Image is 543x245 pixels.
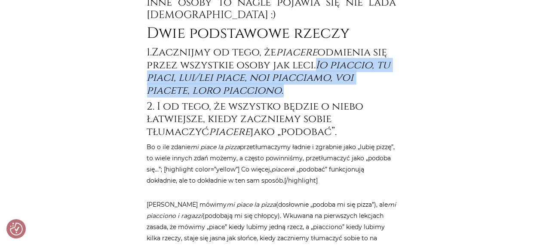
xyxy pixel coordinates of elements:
h3: 1.Zacznijmy od tego, że odmienia się przez wszystkie osoby jak leci. . [147,46,396,97]
em: mi piacciono i ragazzi [147,201,396,220]
em: mi piace la pizza [227,201,276,208]
em: mi piace la pizza [191,143,240,151]
img: Revisit consent button [10,223,23,236]
em: piacere [276,45,318,59]
em: piacere [209,125,251,139]
p: Bo o ile zdanie przetłumaczymy ładnie i zgrabnie jako „lubię pizzę”, to wiele innych zdań możemy,... [147,141,396,186]
button: Preferencje co do zgód [10,223,23,236]
em: Io piaccio, tu piaci, lui/lei piace, noi piacciamo, voi piacete, loro piacciono [147,58,390,98]
em: piacere [272,165,294,173]
h1: Dwie podstawowe rzeczy [147,24,396,43]
h3: 2. I od tego, że wszystko będzie o niebo łatwiejsze, kiedy zaczniemy sobie tłumaczyć jako „podobać”. [147,100,396,138]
